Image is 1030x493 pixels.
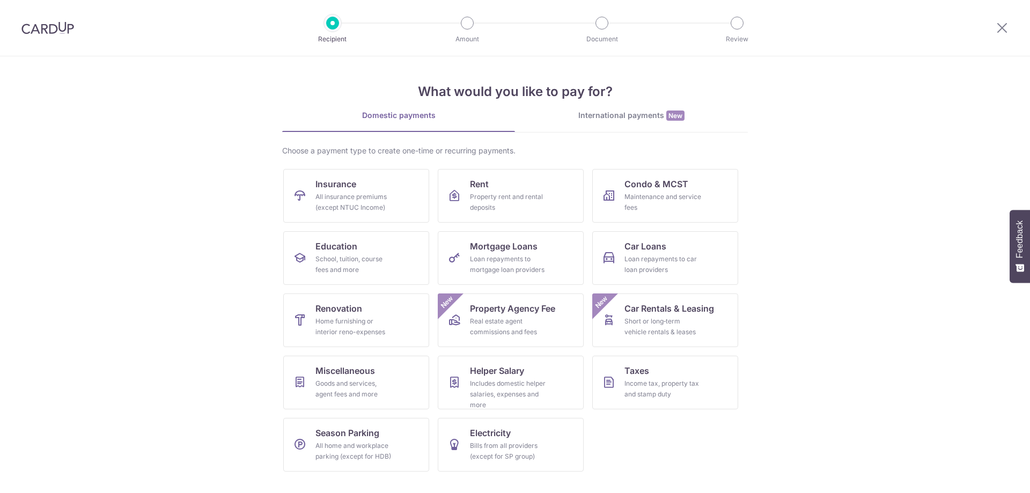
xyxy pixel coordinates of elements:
a: Condo & MCSTMaintenance and service fees [592,169,738,223]
div: Domestic payments [282,110,515,121]
div: All insurance premiums (except NTUC Income) [315,192,393,213]
div: Short or long‑term vehicle rentals & leases [624,316,702,337]
p: Review [697,34,777,45]
span: Season Parking [315,426,379,439]
div: Income tax, property tax and stamp duty [624,378,702,400]
span: Rent [470,178,489,190]
div: All home and workplace parking (except for HDB) [315,440,393,462]
p: Amount [428,34,507,45]
span: Electricity [470,426,511,439]
span: Car Rentals & Leasing [624,302,714,315]
span: Taxes [624,364,649,377]
span: Property Agency Fee [470,302,555,315]
a: InsuranceAll insurance premiums (except NTUC Income) [283,169,429,223]
button: Feedback - Show survey [1010,210,1030,283]
span: Insurance [315,178,356,190]
div: Choose a payment type to create one-time or recurring payments. [282,145,748,156]
iframe: Opens a widget where you can find more information [961,461,1019,488]
div: Property rent and rental deposits [470,192,547,213]
span: Miscellaneous [315,364,375,377]
a: Season ParkingAll home and workplace parking (except for HDB) [283,418,429,472]
div: Loan repayments to car loan providers [624,254,702,275]
span: Education [315,240,357,253]
div: Loan repayments to mortgage loan providers [470,254,547,275]
div: School, tuition, course fees and more [315,254,393,275]
a: RenovationHome furnishing or interior reno-expenses [283,293,429,347]
a: Mortgage LoansLoan repayments to mortgage loan providers [438,231,584,285]
a: Helper SalaryIncludes domestic helper salaries, expenses and more [438,356,584,409]
span: New [666,111,685,121]
a: Car LoansLoan repayments to car loan providers [592,231,738,285]
span: New [593,293,610,311]
div: Goods and services, agent fees and more [315,378,393,400]
div: Home furnishing or interior reno-expenses [315,316,393,337]
span: Car Loans [624,240,666,253]
div: International payments [515,110,748,121]
span: Mortgage Loans [470,240,538,253]
a: ElectricityBills from all providers (except for SP group) [438,418,584,472]
a: Car Rentals & LeasingShort or long‑term vehicle rentals & leasesNew [592,293,738,347]
a: Property Agency FeeReal estate agent commissions and feesNew [438,293,584,347]
p: Document [562,34,642,45]
a: MiscellaneousGoods and services, agent fees and more [283,356,429,409]
p: Recipient [293,34,372,45]
a: RentProperty rent and rental deposits [438,169,584,223]
span: New [438,293,456,311]
div: Real estate agent commissions and fees [470,316,547,337]
h4: What would you like to pay for? [282,82,748,101]
div: Bills from all providers (except for SP group) [470,440,547,462]
span: Feedback [1015,220,1025,258]
span: Helper Salary [470,364,524,377]
span: Condo & MCST [624,178,688,190]
div: Maintenance and service fees [624,192,702,213]
img: CardUp [21,21,74,34]
span: Renovation [315,302,362,315]
div: Includes domestic helper salaries, expenses and more [470,378,547,410]
a: EducationSchool, tuition, course fees and more [283,231,429,285]
a: TaxesIncome tax, property tax and stamp duty [592,356,738,409]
